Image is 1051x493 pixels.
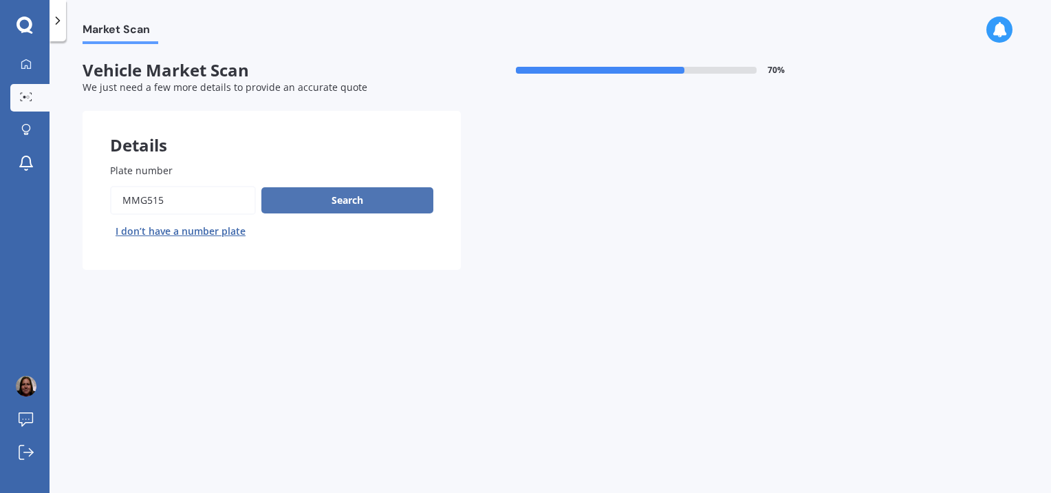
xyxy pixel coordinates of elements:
[83,81,367,94] span: We just need a few more details to provide an accurate quote
[83,23,158,41] span: Market Scan
[83,111,461,152] div: Details
[16,376,36,397] img: 3ea4687018709035ebfda39967f39f09
[110,164,173,177] span: Plate number
[83,61,461,81] span: Vehicle Market Scan
[768,65,785,75] span: 70 %
[110,186,256,215] input: Enter plate number
[261,187,433,213] button: Search
[110,220,251,242] button: I don’t have a number plate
